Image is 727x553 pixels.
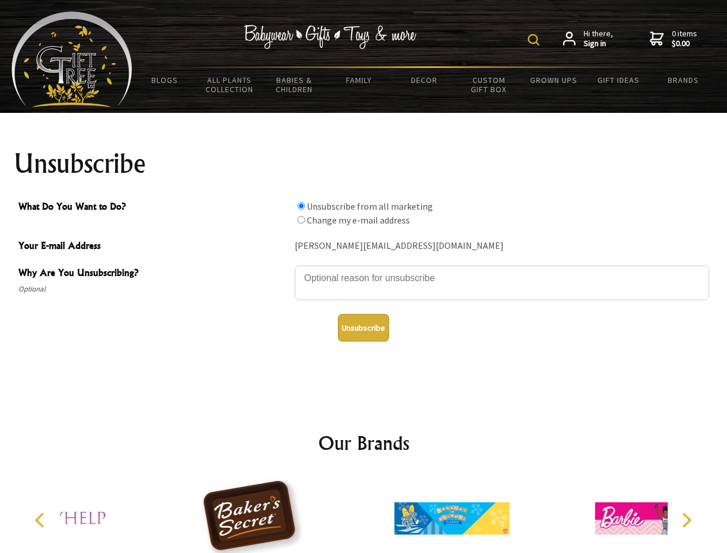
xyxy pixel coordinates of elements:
[132,68,197,92] a: BLOGS
[262,68,327,101] a: Babies & Children
[391,68,456,92] a: Decor
[18,266,289,282] span: Why Are You Unsubscribing?
[651,68,716,92] a: Brands
[650,29,697,49] a: 0 items$0.00
[563,29,613,49] a: Hi there,Sign in
[672,28,697,49] span: 0 items
[673,507,699,533] button: Next
[29,507,54,533] button: Previous
[528,34,539,46] img: product search
[298,202,305,210] input: What Do You Want to Do?
[18,282,289,296] span: Optional
[197,68,262,101] a: All Plants Collection
[521,68,586,92] a: Grown Ups
[244,25,417,49] img: Babywear - Gifts - Toys & more
[23,429,705,457] h2: Our Brands
[295,266,709,300] textarea: Why Are You Unsubscribing?
[338,314,389,342] button: Unsubscribe
[307,214,410,226] label: Change my e-mail address
[295,237,709,255] div: [PERSON_NAME][EMAIL_ADDRESS][DOMAIN_NAME]
[18,238,289,255] span: Your E-mail Address
[18,199,289,216] span: What Do You Want to Do?
[12,12,132,107] img: Babyware - Gifts - Toys and more...
[307,200,433,212] label: Unsubscribe from all marketing
[14,150,714,177] h1: Unsubscribe
[298,216,305,224] input: What Do You Want to Do?
[672,39,697,49] strong: $0.00
[584,39,613,49] strong: Sign in
[456,68,522,101] a: Custom Gift Box
[327,68,392,92] a: Family
[584,29,613,49] span: Hi there,
[586,68,651,92] a: Gift Ideas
